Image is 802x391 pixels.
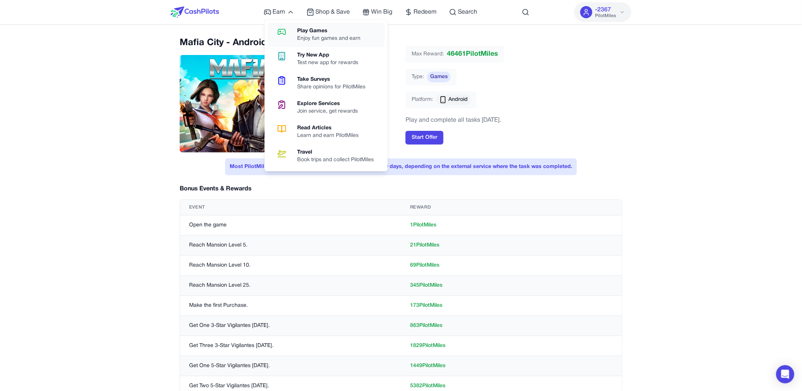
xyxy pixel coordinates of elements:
[371,8,393,17] span: Win Big
[180,316,401,336] td: Get One 3-Star Vigilantes [DATE].
[171,6,219,18] img: CashPilots Logo
[180,215,401,236] td: Open the game
[401,236,622,256] td: 21 PilotMiles
[427,72,451,82] span: Games
[595,13,616,19] span: PilotMiles
[268,47,385,71] a: Try New AppTest new app for rewards
[574,2,631,22] button: -2367PilotMiles
[401,316,622,336] td: 863 PilotMiles
[414,8,437,17] span: Redeem
[405,8,437,17] a: Redeem
[268,23,385,47] a: Play GamesEnjoy fun games and earn
[412,96,433,104] span: Platform:
[412,73,424,81] span: Type:
[401,296,622,316] td: 173 PilotMiles
[595,5,611,14] span: -2367
[298,27,367,35] div: Play Games
[401,276,622,296] td: 345 PilotMiles
[180,37,396,49] h2: Mafia City - Android
[264,8,294,17] a: Earn
[298,83,372,91] div: Share opinions for PilotMiles
[180,296,401,316] td: Make the first Purchase.
[458,8,478,17] span: Search
[180,55,353,152] img: Mafia City - Android
[401,200,622,215] th: Reward
[298,100,364,108] div: Explore Services
[180,276,401,296] td: Reach Mansion Level 25.
[180,184,252,193] h3: Bonus Events & Rewards
[401,215,622,236] td: 1 PilotMiles
[180,336,401,356] td: Get Three 3-Star Vigilantes [DATE].
[298,35,367,42] div: Enjoy fun games and earn
[776,365,794,383] div: Open Intercom Messenger
[449,8,478,17] a: Search
[180,256,401,276] td: Reach Mansion Level 10.
[298,124,365,132] div: Read Articles
[268,144,385,168] a: TravelBook trips and collect PilotMiles
[298,76,372,83] div: Take Surveys
[412,50,444,58] span: Max Reward:
[180,200,401,215] th: Event
[401,256,622,276] td: 69 PilotMiles
[298,59,365,67] div: Test new app for rewards
[298,52,365,59] div: Try New App
[268,71,385,96] a: Take SurveysShare opinions for PilotMiles
[180,236,401,256] td: Reach Mansion Level 5.
[298,132,365,140] div: Learn and earn PilotMiles
[447,49,498,60] span: 46461 PilotMiles
[268,96,385,120] a: Explore ServicesJoin service, get rewards
[307,8,350,17] a: Shop & Save
[225,159,577,175] div: Most PilotMiles show up in a few hours. Some may take a few days, depending on the external servi...
[273,8,285,17] span: Earn
[406,116,622,125] p: Play and complete all tasks [DATE].
[268,120,385,144] a: Read ArticlesLearn and earn PilotMiles
[406,131,443,144] button: Start Offer
[298,149,380,156] div: Travel
[316,8,350,17] span: Shop & Save
[180,356,401,376] td: Get One 5-Star Vigilantes [DATE].
[401,356,622,376] td: 1449 PilotMiles
[298,156,380,164] div: Book trips and collect PilotMiles
[298,108,364,115] div: Join service, get rewards
[362,8,393,17] a: Win Big
[401,336,622,356] td: 1829 PilotMiles
[448,96,468,104] span: Android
